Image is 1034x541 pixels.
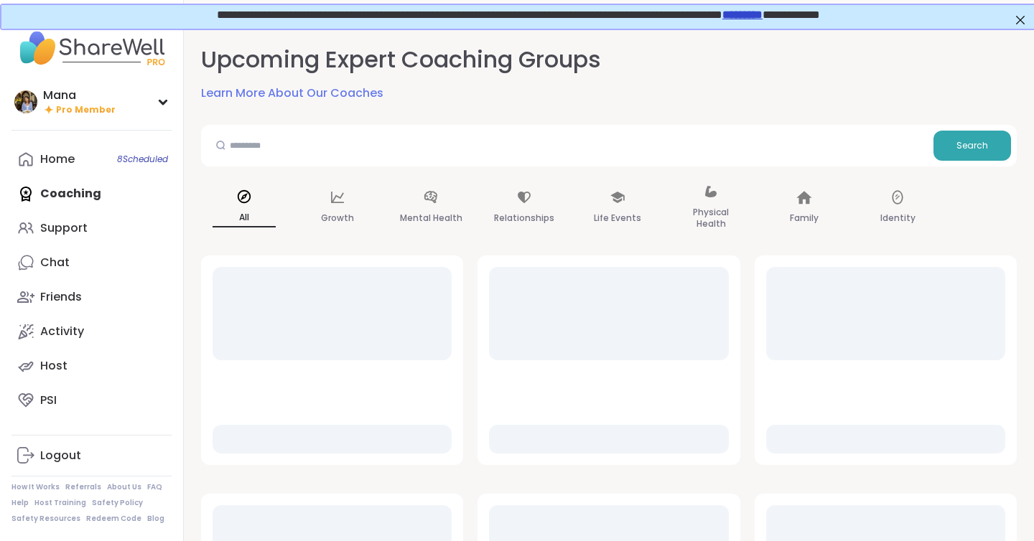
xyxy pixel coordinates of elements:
a: Referrals [65,482,101,492]
p: Family [790,210,819,227]
div: Activity [40,324,84,339]
p: All [213,209,276,227]
div: Logout [40,448,81,464]
a: Redeem Code [86,514,141,524]
div: Friends [40,289,82,305]
a: Home8Scheduled [11,142,172,177]
span: 8 Scheduled [117,154,168,165]
button: Search [933,131,1011,161]
a: FAQ [147,482,162,492]
div: Host [40,358,67,374]
span: Search [956,139,988,152]
p: Growth [321,210,354,227]
a: Logout [11,438,172,473]
div: PSI [40,392,57,408]
a: Host [11,349,172,383]
a: Help [11,498,29,508]
p: Identity [880,210,916,227]
a: Safety Resources [11,514,80,524]
img: ShareWell Nav Logo [11,23,172,73]
img: Mana [14,90,37,113]
a: About Us [107,482,141,492]
p: Physical Health [679,204,742,232]
a: Blog [147,514,164,524]
p: Life Events [594,210,641,227]
a: How It Works [11,482,60,492]
a: Chat [11,245,172,280]
a: Safety Policy [92,498,143,508]
a: Host Training [34,498,86,508]
div: Support [40,220,88,236]
a: Learn More About Our Coaches [201,85,383,102]
h2: Upcoming Expert Coaching Groups [201,44,601,76]
div: Chat [40,255,70,270]
p: Relationships [494,210,554,227]
p: Mental Health [400,210,462,227]
a: PSI [11,383,172,418]
a: Activity [11,314,172,349]
a: Support [11,211,172,245]
span: Pro Member [56,104,116,116]
a: Friends [11,280,172,314]
div: Mana [43,88,116,103]
div: Home [40,151,75,167]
